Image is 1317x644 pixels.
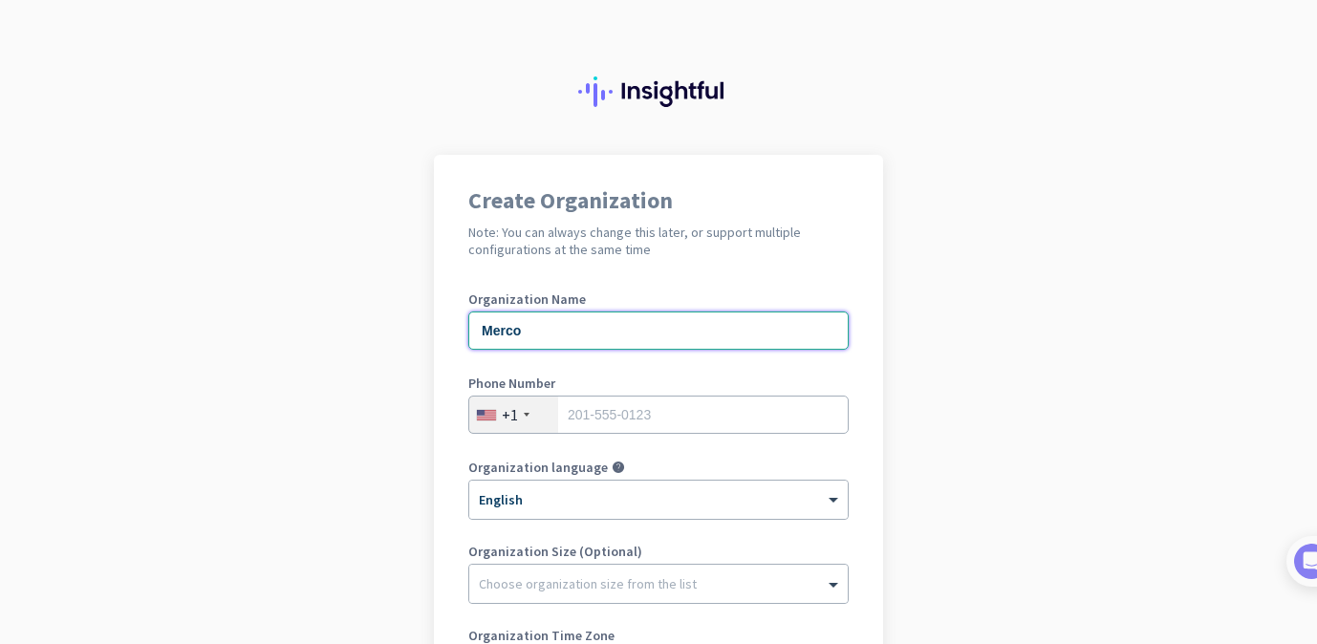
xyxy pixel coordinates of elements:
label: Organization Time Zone [468,629,849,642]
label: Organization Name [468,292,849,306]
label: Organization Size (Optional) [468,545,849,558]
label: Phone Number [468,376,849,390]
h2: Note: You can always change this later, or support multiple configurations at the same time [468,224,849,258]
input: 201-555-0123 [468,396,849,434]
div: +1 [502,405,518,424]
label: Organization language [468,461,608,474]
input: What is the name of your organization? [468,311,849,350]
i: help [612,461,625,474]
img: Insightful [578,76,739,107]
h1: Create Organization [468,189,849,212]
